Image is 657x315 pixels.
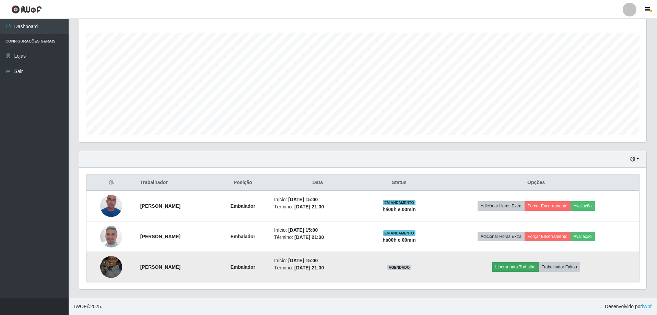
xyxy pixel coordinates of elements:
button: Adicionar Horas Extra [478,201,525,211]
time: [DATE] 21:00 [294,265,324,270]
li: Início: [274,196,361,203]
strong: há 00 h e 00 min [383,237,416,243]
img: 1728497043228.jpeg [100,191,122,220]
th: Status [365,175,433,191]
button: Adicionar Horas Extra [478,232,525,241]
strong: [PERSON_NAME] [140,203,180,209]
time: [DATE] 15:00 [288,197,318,202]
span: © 2025 . [74,303,102,310]
time: [DATE] 15:00 [288,227,318,233]
li: Término: [274,203,361,210]
img: 1748899512620.jpeg [100,217,122,256]
li: Início: [274,227,361,234]
span: EM ANDAMENTO [383,230,415,236]
th: Data [270,175,365,191]
button: Forçar Encerramento [525,232,571,241]
time: [DATE] 15:00 [288,258,318,263]
span: IWOF [74,304,87,309]
th: Posição [216,175,270,191]
button: Forçar Encerramento [525,201,571,211]
span: AGENDADO [387,265,411,270]
strong: Embalador [231,264,255,270]
button: Avaliação [571,232,595,241]
strong: Embalador [231,203,255,209]
strong: há 00 h e 00 min [383,207,416,212]
strong: Embalador [231,234,255,239]
button: Trabalhador Faltou [539,262,580,272]
li: Término: [274,264,361,271]
strong: [PERSON_NAME] [140,264,180,270]
time: [DATE] 21:00 [294,204,324,209]
span: Desenvolvido por [605,303,652,310]
a: iWof [642,304,652,309]
time: [DATE] 21:00 [294,234,324,240]
span: EM ANDAMENTO [383,200,415,205]
img: 1655477118165.jpeg [100,252,122,281]
li: Início: [274,257,361,264]
strong: [PERSON_NAME] [140,234,180,239]
th: Opções [433,175,639,191]
img: CoreUI Logo [11,5,42,14]
button: Avaliação [571,201,595,211]
li: Término: [274,234,361,241]
th: Trabalhador [136,175,216,191]
button: Liberar para Trabalho [492,262,539,272]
